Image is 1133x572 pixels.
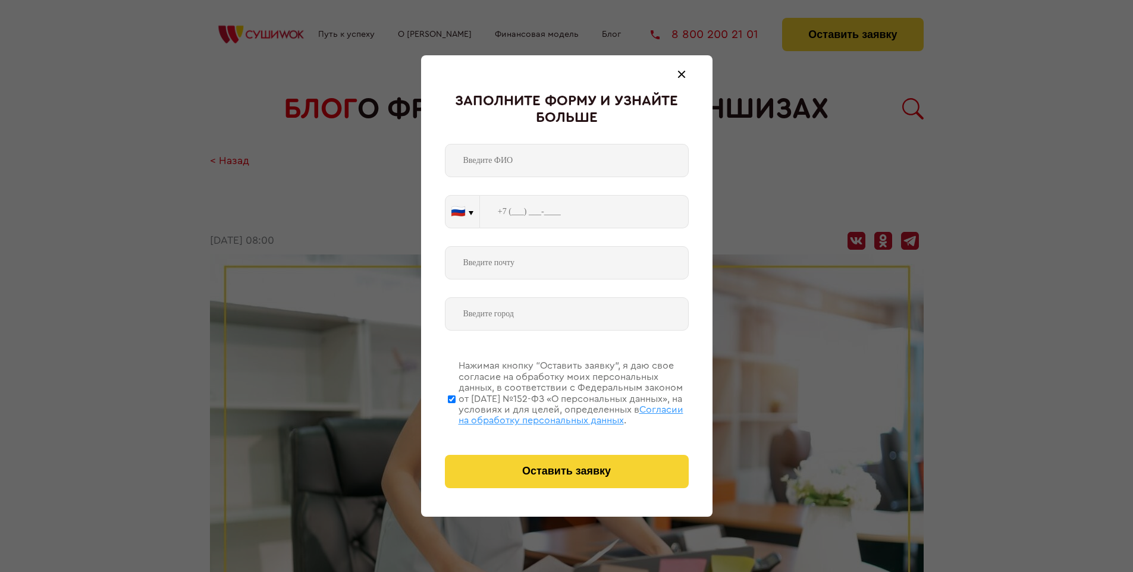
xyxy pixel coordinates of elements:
[480,195,689,228] input: +7 (___) ___-____
[445,196,479,228] button: 🇷🇺
[459,360,689,426] div: Нажимая кнопку “Оставить заявку”, я даю свое согласие на обработку моих персональных данных, в со...
[445,246,689,279] input: Введите почту
[459,405,683,425] span: Согласии на обработку персональных данных
[445,144,689,177] input: Введите ФИО
[445,455,689,488] button: Оставить заявку
[445,297,689,331] input: Введите город
[445,93,689,126] div: Заполните форму и узнайте больше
